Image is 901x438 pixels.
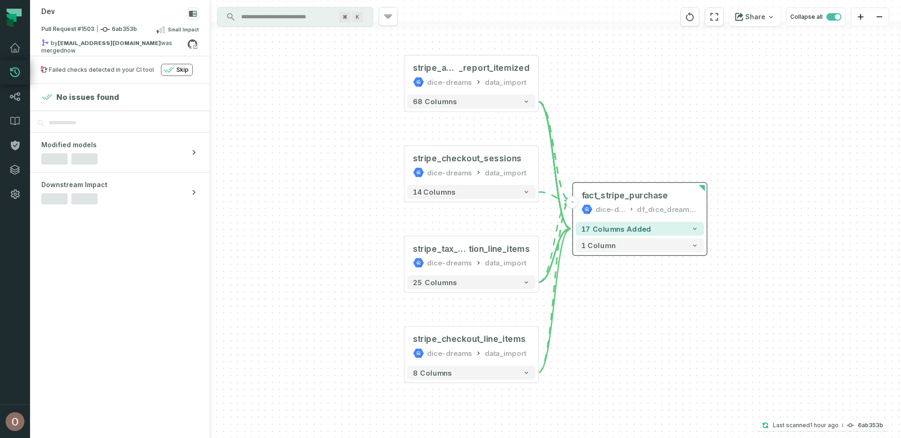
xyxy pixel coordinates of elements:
div: dice-dreams [427,76,472,88]
span: stripe_activity [413,62,459,74]
div: dice-dreams [427,257,472,269]
div: data_import [485,257,527,269]
g: Edge from d5d4b76577a9e7098c57722d3e08e75f to 4ee1853257d9a90b69dfa6c4b236a598 [538,201,570,372]
span: Pull Request #1503 6ab353b [41,25,137,34]
span: Small Impact [168,26,199,33]
span: 8 columns [413,369,452,377]
div: by was merged [41,39,187,50]
span: Skip [176,66,189,74]
div: Failed checks detected in your CI tool [49,66,154,74]
div: data_import [485,347,527,359]
button: Share [729,8,780,26]
g: Edge from e19e731184add733474f07dca24845a1 to 4ee1853257d9a90b69dfa6c4b236a598 [538,101,570,201]
span: 68 columns [413,97,457,106]
strong: ohad.t@superplay.co (ohadtSuperplay) [58,40,161,46]
button: - [566,196,579,209]
div: dice-dreams [596,204,626,215]
span: _report_itemized [459,62,530,74]
div: stripe_tax_transaction_line_items [413,243,530,255]
img: avatar of Ohad Tal [6,412,24,431]
div: data_import [485,76,527,88]
button: zoom in [851,8,870,26]
button: Collapse all [786,8,846,26]
span: stripe_tax_transac [413,243,469,255]
g: Edge from e19e731184add733474f07dca24845a1 to 4ee1853257d9a90b69dfa6c4b236a598 [538,101,570,228]
span: Modified models [41,140,97,150]
span: Press ⌘ + K to focus the search bar [352,12,363,23]
div: stripe_checkout_line_items [413,334,526,345]
h4: 6ab353b [858,423,883,428]
span: Press ⌘ + K to focus the search bar [339,12,351,23]
a: View on github [186,38,199,50]
div: Dev [41,8,55,16]
span: 1 column [581,241,616,249]
span: 17 columns added [581,225,651,233]
button: Modified models [30,133,210,172]
h4: No issues found [56,91,119,103]
div: fact_stripe_purchase [581,190,668,201]
relative-time: Sep 17, 2025, 1:50 PM GMT+3 [64,47,76,54]
button: Skip [161,64,193,76]
div: stripe_checkout_sessions [413,153,521,164]
button: zoom out [870,8,889,26]
div: df_dice_dreams_bi_prod [637,204,698,215]
span: 25 columns [413,278,457,287]
span: Downstream Impact [41,180,107,189]
div: dice-dreams [427,347,472,359]
span: tion_line_items [469,243,530,255]
button: Last scanned[DATE] 12:09:39 PM6ab353b [756,420,889,431]
g: Edge from 7be9c82dddfb0bcf8fbef3240ed5a215 to 4ee1853257d9a90b69dfa6c4b236a598 [538,201,570,282]
relative-time: Sep 17, 2025, 12:09 PM GMT+3 [810,422,839,429]
div: dice-dreams [427,167,472,178]
div: data_import [485,167,527,178]
div: stripe_activity_report_itemized [413,62,530,74]
p: Last scanned [773,421,839,430]
g: Edge from cebffbe633327fe27d1634c6e9e379e6 to 4ee1853257d9a90b69dfa6c4b236a598 [538,192,570,201]
span: 14 columns [413,188,455,196]
button: Downstream Impact [30,173,210,212]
